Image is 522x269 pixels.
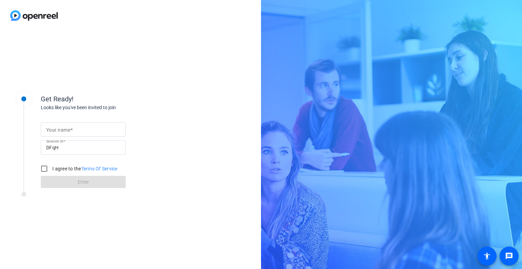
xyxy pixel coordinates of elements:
label: I agree to the [51,165,118,172]
mat-icon: message [505,252,513,260]
mat-label: Session ID [46,139,64,143]
a: Terms Of Service [81,166,118,171]
mat-icon: accessibility [483,252,491,260]
div: Looks like you've been invited to join [41,104,177,111]
mat-label: Your name [46,127,70,133]
div: Get Ready! [41,94,177,104]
